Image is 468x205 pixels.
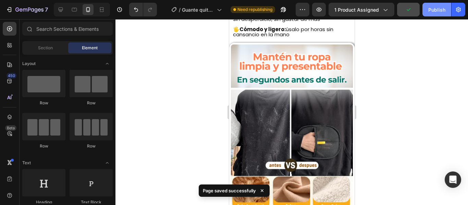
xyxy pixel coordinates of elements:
[329,3,394,16] button: 1 product assigned
[82,45,98,51] span: Element
[70,100,113,106] div: Row
[70,143,113,149] div: Row
[22,22,113,36] input: Search Sections & Elements
[179,6,181,13] span: /
[102,157,113,168] span: Toggle open
[203,187,256,194] p: Page saved successfully
[45,5,48,14] p: 7
[445,171,461,188] div: Open Intercom Messenger
[237,7,272,13] span: Need republishing
[422,3,451,16] button: Publish
[22,100,65,106] div: Row
[5,125,16,131] div: Beta
[334,6,379,13] span: 1 product assigned
[22,160,31,166] span: Text
[38,45,53,51] span: Section
[229,19,355,205] iframe: Design area
[22,61,36,67] span: Layout
[22,143,65,149] div: Row
[182,6,214,13] span: Guante quita pelusa
[3,3,51,16] button: 7
[2,25,124,192] img: gempages_563302325238629171-db1c2e2a-aa5e-4505-9992-83aa3daa9ddc.webp
[129,3,157,16] div: Undo/Redo
[7,73,16,78] div: 450
[428,6,445,13] div: Publish
[102,58,113,69] span: Toggle open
